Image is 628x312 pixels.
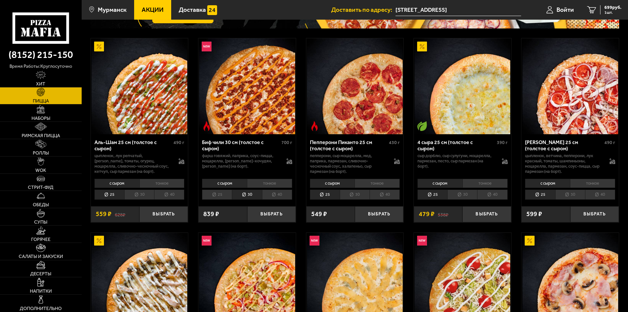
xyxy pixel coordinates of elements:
[94,236,104,246] img: Акционный
[94,153,172,174] p: цыпленок, лук репчатый, [PERSON_NAME], томаты, огурец, моцарелла, сливочно-чесночный соус, кетчуп...
[19,254,63,259] span: Салаты и закуски
[22,134,60,138] span: Римская пицца
[202,179,247,188] li: с сыром
[417,42,427,51] img: Акционный
[20,306,62,311] span: Дополнительно
[417,139,495,152] div: 4 сыра 25 см (толстое с сыром)
[310,190,340,200] li: 25
[91,38,188,134] a: АкционныйАль-Шам 25 см (толстое с сыром)
[202,190,232,200] li: 25
[525,190,555,200] li: 25
[417,121,427,131] img: Вегетарианское блюдо
[355,206,403,222] button: Выбрать
[522,38,618,134] img: Петровская 25 см (толстое с сыром)
[525,153,603,174] p: цыпленок, ветчина, пепперони, лук красный, томаты, шампиньоны, моцарелла, пармезан, соус-пицца, с...
[262,190,292,200] li: 40
[199,38,295,134] img: Биф чили 30 см (толстое с сыром)
[202,153,280,169] p: фарш говяжий, паприка, соус-пицца, моцарелла, [PERSON_NAME]-кочудян, [PERSON_NAME] (на борт).
[30,272,51,276] span: Десерты
[33,99,49,103] span: Пицца
[31,237,51,242] span: Горячее
[526,211,542,217] span: 599 ₽
[521,38,619,134] a: Петровская 25 см (толстое с сыром)
[604,10,621,14] span: 1 шт.
[415,38,510,134] img: 4 сыра 25 см (толстое с сыром)
[203,211,219,217] span: 839 ₽
[331,7,395,13] span: Доставить по адресу:
[497,140,508,145] span: 390 г
[247,206,296,222] button: Выбрать
[207,5,217,15] img: 15daf4d41897b9f0e9f617042186c801.svg
[31,116,50,121] span: Наборы
[115,211,125,217] s: 628 ₽
[139,206,188,222] button: Выбрать
[232,190,262,200] li: 30
[525,179,570,188] li: с сыром
[94,42,104,51] img: Акционный
[310,121,319,131] img: Острое блюдо
[281,140,292,145] span: 700 г
[310,153,388,174] p: пепперони, сыр Моцарелла, мед, паприка, пармезан, сливочно-чесночный соус, халапеньо, сыр пармеза...
[306,38,404,134] a: Острое блюдоПепперони Пиканто 25 см (толстое с сыром)
[142,7,164,13] span: Акции
[462,206,511,222] button: Выбрать
[310,236,319,246] img: Новинка
[96,211,111,217] span: 559 ₽
[557,7,574,13] span: Войти
[417,236,427,246] img: Новинка
[202,236,212,246] img: Новинка
[94,190,124,200] li: 25
[525,236,535,246] img: Акционный
[417,190,447,200] li: 25
[202,139,280,152] div: Биф чили 30 см (толстое с сыром)
[35,168,46,173] span: WOK
[33,203,49,207] span: Обеды
[370,190,400,200] li: 40
[202,42,212,51] img: Новинка
[585,190,615,200] li: 40
[340,190,370,200] li: 30
[173,140,184,145] span: 490 г
[30,289,52,294] span: Напитки
[462,179,508,188] li: тонкое
[310,139,388,152] div: Пепперони Пиканто 25 см (толстое с сыром)
[447,190,477,200] li: 30
[604,140,615,145] span: 490 г
[154,190,184,200] li: 40
[33,151,49,156] span: Роллы
[98,7,127,13] span: Мурманск
[438,211,448,217] s: 538 ₽
[311,211,327,217] span: 549 ₽
[198,38,296,134] a: НовинкаОстрое блюдоБиф чили 30 см (толстое с сыром)
[94,179,139,188] li: с сыром
[36,82,45,86] span: Хит
[139,179,185,188] li: тонкое
[417,153,495,169] p: сыр дорблю, сыр сулугуни, моцарелла, пармезан, песто, сыр пармезан (на борт).
[28,185,53,190] span: Стрит-фуд
[389,140,400,145] span: 430 г
[179,7,206,13] span: Доставка
[34,220,47,225] span: Супы
[414,38,511,134] a: АкционныйВегетарианское блюдо4 сыра 25 см (толстое с сыром)
[202,121,212,131] img: Острое блюдо
[419,211,435,217] span: 479 ₽
[477,190,507,200] li: 40
[94,139,172,152] div: Аль-Шам 25 см (толстое с сыром)
[555,190,585,200] li: 30
[310,179,355,188] li: с сыром
[570,206,619,222] button: Выбрать
[355,179,400,188] li: тонкое
[124,190,154,200] li: 30
[307,38,403,134] img: Пепперони Пиканто 25 см (толстое с сыром)
[395,4,521,16] input: Ваш адрес доставки
[247,179,292,188] li: тонкое
[570,179,615,188] li: тонкое
[604,5,621,10] span: 699 руб.
[525,139,603,152] div: [PERSON_NAME] 25 см (толстое с сыром)
[417,179,462,188] li: с сыром
[91,38,187,134] img: Аль-Шам 25 см (толстое с сыром)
